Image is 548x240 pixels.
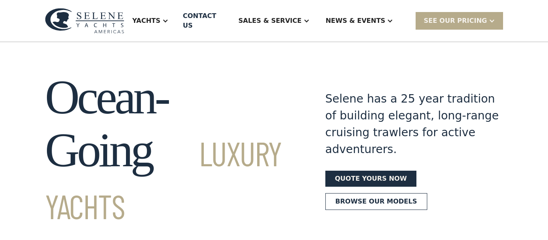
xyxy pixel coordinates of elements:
[325,91,503,158] div: Selene has a 25 year tradition of building elegant, long-range cruising trawlers for active adven...
[132,16,160,26] div: Yachts
[325,193,427,210] a: Browse our models
[230,5,317,37] div: Sales & Service
[326,16,386,26] div: News & EVENTS
[318,5,402,37] div: News & EVENTS
[416,12,503,29] div: SEE Our Pricing
[45,133,282,226] span: Luxury Yachts
[183,11,224,30] div: Contact US
[424,16,487,26] div: SEE Our Pricing
[45,8,124,34] img: logo
[45,71,296,230] h1: Ocean-Going
[124,5,177,37] div: Yachts
[325,171,416,187] a: Quote yours now
[238,16,301,26] div: Sales & Service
